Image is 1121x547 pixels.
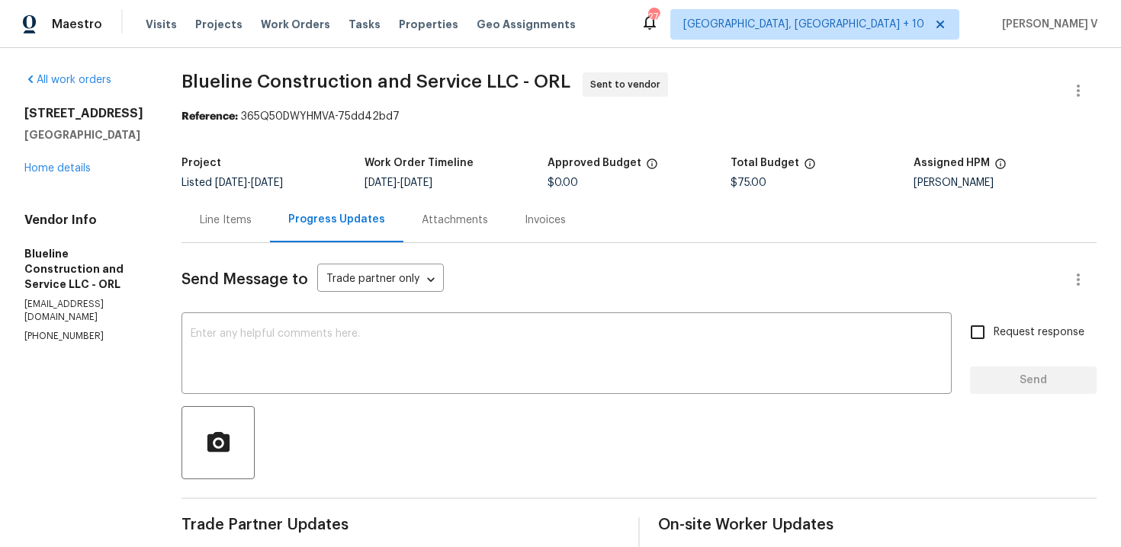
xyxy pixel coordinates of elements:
[24,246,145,292] h5: Blueline Construction and Service LLC - ORL
[181,109,1097,124] div: 365Q50DWYHMVA-75dd42bd7
[590,77,666,92] span: Sent to vendor
[525,213,566,228] div: Invoices
[365,178,432,188] span: -
[181,517,620,533] span: Trade Partner Updates
[914,178,1097,188] div: [PERSON_NAME]
[804,158,816,178] span: The total cost of line items that have been proposed by Opendoor. This sum includes line items th...
[215,178,247,188] span: [DATE]
[24,298,145,324] p: [EMAIL_ADDRESS][DOMAIN_NAME]
[658,517,1097,533] span: On-site Worker Updates
[365,178,397,188] span: [DATE]
[996,17,1098,32] span: [PERSON_NAME] V
[24,75,111,85] a: All work orders
[731,178,766,188] span: $75.00
[548,158,641,168] h5: Approved Budget
[146,17,177,32] span: Visits
[24,330,145,343] p: [PHONE_NUMBER]
[646,158,658,178] span: The total cost of line items that have been approved by both Opendoor and the Trade Partner. This...
[731,158,799,168] h5: Total Budget
[24,106,145,121] h2: [STREET_ADDRESS]
[52,17,102,32] span: Maestro
[914,158,990,168] h5: Assigned HPM
[251,178,283,188] span: [DATE]
[399,17,458,32] span: Properties
[548,178,578,188] span: $0.00
[195,17,243,32] span: Projects
[24,213,145,228] h4: Vendor Info
[422,213,488,228] div: Attachments
[683,17,924,32] span: [GEOGRAPHIC_DATA], [GEOGRAPHIC_DATA] + 10
[24,127,145,142] h5: [GEOGRAPHIC_DATA]
[181,272,308,287] span: Send Message to
[215,178,283,188] span: -
[24,163,91,174] a: Home details
[181,178,283,188] span: Listed
[200,213,252,228] div: Line Items
[349,19,381,30] span: Tasks
[317,267,444,293] div: Trade partner only
[261,17,330,32] span: Work Orders
[288,212,385,227] div: Progress Updates
[181,158,221,168] h5: Project
[181,72,570,91] span: Blueline Construction and Service LLC - ORL
[994,158,1007,178] span: The hpm assigned to this work order.
[648,9,659,24] div: 274
[477,17,576,32] span: Geo Assignments
[181,111,238,122] b: Reference:
[994,325,1084,341] span: Request response
[400,178,432,188] span: [DATE]
[365,158,474,168] h5: Work Order Timeline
